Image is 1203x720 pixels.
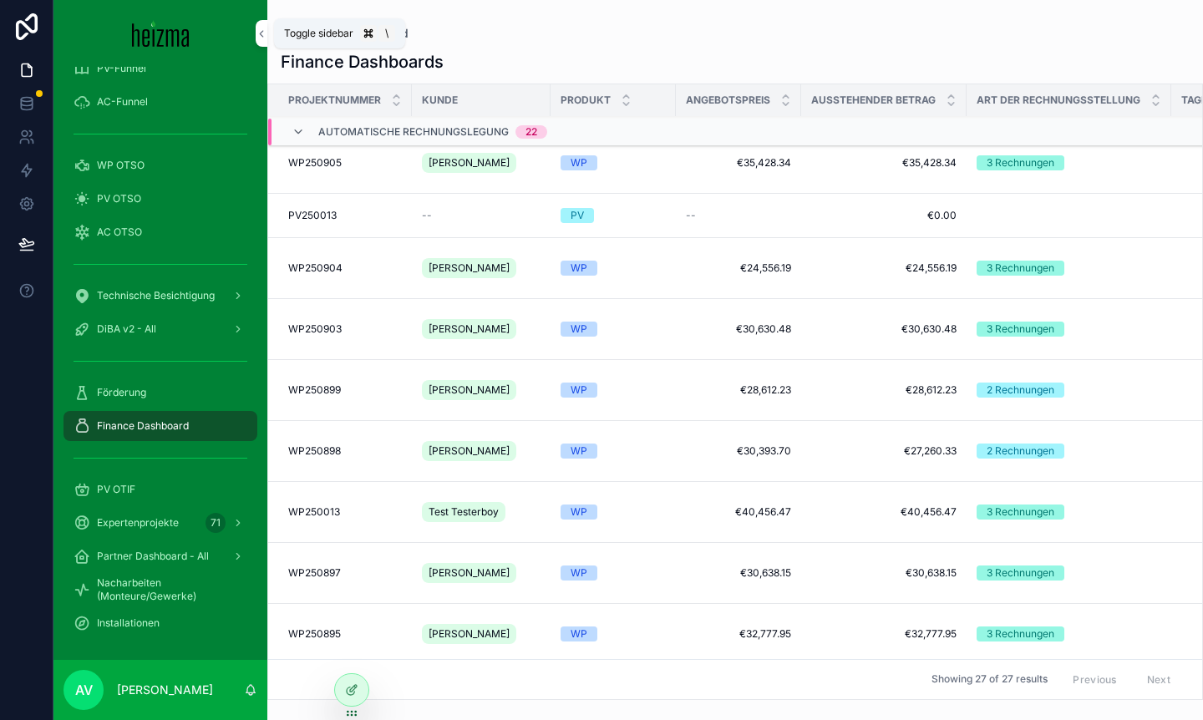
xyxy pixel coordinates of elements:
[686,444,791,458] a: €30,393.70
[561,565,666,581] a: WP
[429,322,510,336] span: [PERSON_NAME]
[987,565,1054,581] div: 3 Rechnungen
[429,627,510,641] span: [PERSON_NAME]
[571,383,587,398] div: WP
[931,673,1048,687] span: Showing 27 of 27 results
[422,377,541,403] a: [PERSON_NAME]
[987,155,1054,170] div: 3 Rechnungen
[206,513,226,533] div: 71
[686,209,791,222] a: --
[686,383,791,397] a: €28,612.23
[987,505,1054,520] div: 3 Rechnungen
[571,626,587,641] div: WP
[429,156,510,170] span: [PERSON_NAME]
[288,209,337,222] span: PV250013
[987,322,1054,337] div: 3 Rechnungen
[561,444,666,459] a: WP
[380,27,393,40] span: \
[75,680,93,700] span: AV
[686,261,791,275] a: €24,556.19
[429,505,499,519] span: Test Testerboy
[288,383,402,397] a: WP250899
[63,541,257,571] a: Partner Dashboard - All
[422,94,458,107] span: Kunde
[288,322,342,336] span: WP250903
[117,682,213,698] p: [PERSON_NAME]
[63,575,257,605] a: Nacharbeiten (Monteure/Gewerke)
[811,94,936,107] span: Ausstehender Betrag
[977,505,1161,520] a: 3 Rechnungen
[561,94,611,107] span: Produkt
[977,444,1161,459] a: 2 Rechnungen
[422,499,541,525] a: Test Testerboy
[63,184,257,214] a: PV OTSO
[987,626,1054,641] div: 3 Rechnungen
[97,62,146,75] span: PV-Funnel
[97,576,241,603] span: Nacharbeiten (Monteure/Gewerke)
[288,322,402,336] a: WP250903
[561,626,666,641] a: WP
[288,627,402,641] a: WP250895
[63,150,257,180] a: WP OTSO
[63,608,257,638] a: Installationen
[811,383,957,397] a: €28,612.23
[97,419,189,433] span: Finance Dashboard
[288,156,342,170] span: WP250905
[97,550,209,563] span: Partner Dashboard - All
[561,261,666,276] a: WP
[686,322,791,336] a: €30,630.48
[288,505,340,519] span: WP250013
[63,53,257,84] a: PV-Funnel
[811,444,957,458] a: €27,260.33
[63,411,257,441] a: Finance Dashboard
[284,27,353,40] span: Toggle sidebar
[422,316,541,342] a: [PERSON_NAME]
[686,94,770,107] span: Angebotspreis
[288,627,341,641] span: WP250895
[811,209,957,222] a: €0.00
[686,566,791,580] span: €30,638.15
[987,383,1054,398] div: 2 Rechnungen
[97,289,215,302] span: Technische Besichtigung
[132,20,190,47] img: App logo
[288,444,402,458] a: WP250898
[977,322,1161,337] a: 3 Rechnungen
[63,217,257,247] a: AC OTSO
[422,560,541,586] a: [PERSON_NAME]
[288,94,381,107] span: Projektnummer
[97,386,146,399] span: Förderung
[53,67,267,660] div: scrollable content
[977,626,1161,641] a: 3 Rechnungen
[561,505,666,520] a: WP
[686,209,696,222] span: --
[977,565,1161,581] a: 3 Rechnungen
[288,209,402,222] a: PV250013
[571,565,587,581] div: WP
[288,261,402,275] a: WP250904
[811,156,957,170] a: €35,428.34
[987,444,1054,459] div: 2 Rechnungen
[811,505,957,519] a: €40,456.47
[288,383,341,397] span: WP250899
[811,322,957,336] a: €30,630.48
[63,508,257,538] a: Expertenprojekte71
[97,95,148,109] span: AC-Funnel
[571,505,587,520] div: WP
[429,566,510,580] span: [PERSON_NAME]
[571,155,587,170] div: WP
[811,566,957,580] a: €30,638.15
[561,155,666,170] a: WP
[422,438,541,464] a: [PERSON_NAME]
[977,383,1161,398] a: 2 Rechnungen
[429,444,510,458] span: [PERSON_NAME]
[686,156,791,170] span: €35,428.34
[97,226,142,239] span: AC OTSO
